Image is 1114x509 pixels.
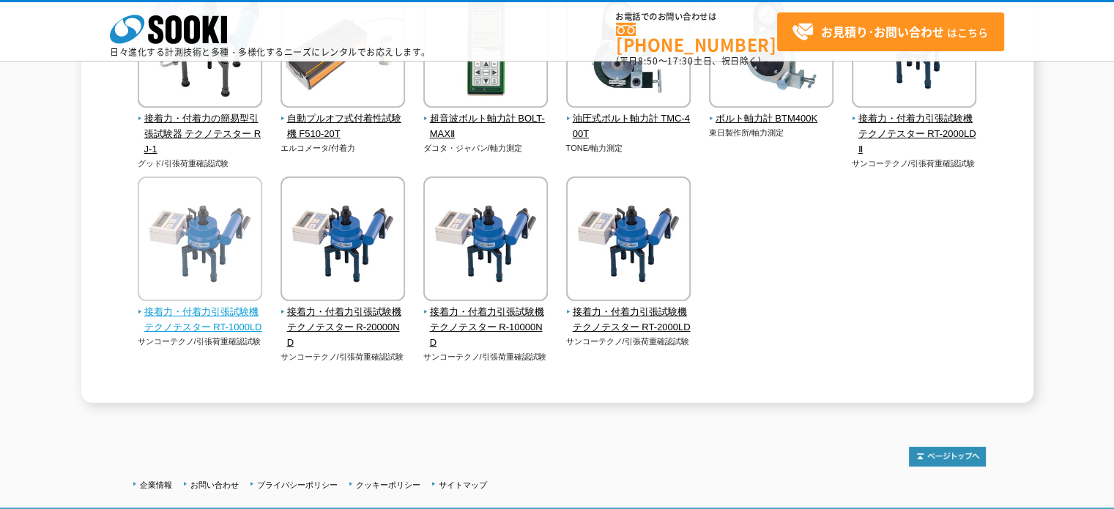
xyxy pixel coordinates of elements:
[709,127,834,139] p: 東日製作所/軸力測定
[852,157,977,170] p: サンコーテクノ/引張荷重確認試験
[821,23,944,40] strong: お見積り･お問い合わせ
[423,305,549,350] span: 接着力・付着力引張試験機 テクノテスター R-10000ND
[709,97,834,127] a: ボルト軸力計 BTM400K
[566,97,691,141] a: 油圧式ボルト軸力計 TMC-400T
[616,23,777,53] a: [PHONE_NUMBER]
[616,54,761,67] span: (平日 ～ 土日、祝日除く)
[852,111,977,157] span: 接着力・付着力引張試験機 テクノテスター RT-2000LDⅡ
[138,291,263,335] a: 接着力・付着力引張試験機 テクノテスター RT-1000LD
[566,291,691,335] a: 接着力・付着力引張試験機 テクノテスター RT-2000LD
[423,291,549,350] a: 接着力・付着力引張試験機 テクノテスター R-10000ND
[138,335,263,348] p: サンコーテクノ/引張荷重確認試験
[566,305,691,335] span: 接着力・付着力引張試験機 テクノテスター RT-2000LD
[281,97,406,141] a: 自動プルオフ式付着性試験機 F510-20T
[281,305,406,350] span: 接着力・付着力引張試験機 テクノテスター R-20000ND
[138,111,263,157] span: 接着力・付着力の簡易型引張試験器 テクノテスター RJ-1
[140,480,172,489] a: 企業情報
[852,97,977,157] a: 接着力・付着力引張試験機 テクノテスター RT-2000LDⅡ
[616,12,777,21] span: お電話でのお問い合わせは
[423,111,549,142] span: 超音波ボルト軸力計 BOLT-MAXⅡ
[423,142,549,155] p: ダコタ・ジャパン/軸力測定
[566,142,691,155] p: TONE/軸力測定
[190,480,239,489] a: お問い合わせ
[709,111,834,127] span: ボルト軸力計 BTM400K
[257,480,338,489] a: プライバシーポリシー
[281,177,405,305] img: 接着力・付着力引張試験機 テクノテスター R-20000ND
[792,21,988,43] span: はこちら
[138,305,263,335] span: 接着力・付着力引張試験機 テクノテスター RT-1000LD
[423,177,548,305] img: 接着力・付着力引張試験機 テクノテスター R-10000ND
[638,54,658,67] span: 8:50
[281,351,406,363] p: サンコーテクノ/引張荷重確認試験
[110,48,431,56] p: 日々進化する計測技術と多種・多様化するニーズにレンタルでお応えします。
[281,291,406,350] a: 接着力・付着力引張試験機 テクノテスター R-20000ND
[566,335,691,348] p: サンコーテクノ/引張荷重確認試験
[566,177,691,305] img: 接着力・付着力引張試験機 テクノテスター RT-2000LD
[777,12,1004,51] a: お見積り･お問い合わせはこちら
[423,351,549,363] p: サンコーテクノ/引張荷重確認試験
[138,157,263,170] p: グッド/引張荷重確認試験
[909,447,986,467] img: トップページへ
[138,177,262,305] img: 接着力・付着力引張試験機 テクノテスター RT-1000LD
[566,111,691,142] span: 油圧式ボルト軸力計 TMC-400T
[667,54,694,67] span: 17:30
[281,142,406,155] p: エルコメータ/付着力
[423,97,549,141] a: 超音波ボルト軸力計 BOLT-MAXⅡ
[356,480,420,489] a: クッキーポリシー
[281,111,406,142] span: 自動プルオフ式付着性試験機 F510-20T
[439,480,487,489] a: サイトマップ
[138,97,263,157] a: 接着力・付着力の簡易型引張試験器 テクノテスター RJ-1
